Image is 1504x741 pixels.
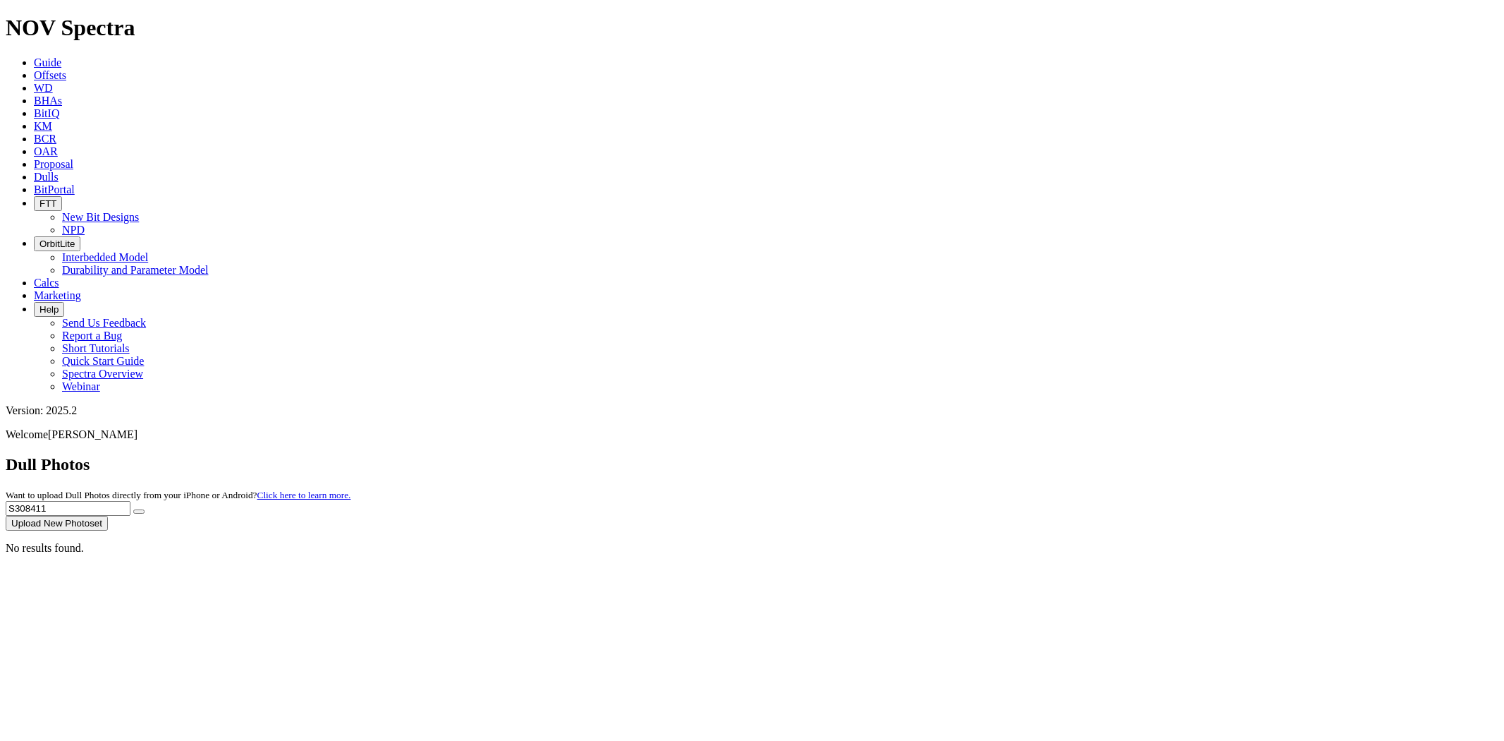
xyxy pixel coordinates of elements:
a: BCR [34,133,56,145]
a: KM [34,120,52,132]
span: [PERSON_NAME] [48,428,137,440]
button: OrbitLite [34,236,80,251]
a: Report a Bug [62,330,122,342]
a: Offsets [34,69,66,81]
span: OrbitLite [39,239,75,249]
a: BitIQ [34,107,59,119]
a: BitPortal [34,183,75,195]
a: Quick Start Guide [62,355,144,367]
a: WD [34,82,53,94]
a: Interbedded Model [62,251,148,263]
a: BHAs [34,95,62,107]
a: Short Tutorials [62,342,130,354]
a: Calcs [34,277,59,289]
button: Upload New Photoset [6,516,108,531]
a: NPD [62,224,85,236]
p: Welcome [6,428,1498,441]
a: Click here to learn more. [257,490,351,500]
a: Dulls [34,171,59,183]
button: FTT [34,196,62,211]
h2: Dull Photos [6,455,1498,474]
a: Send Us Feedback [62,317,146,329]
a: Spectra Overview [62,368,143,380]
button: Help [34,302,64,317]
input: Search Serial Number [6,501,130,516]
span: FTT [39,198,56,209]
span: Help [39,304,59,315]
a: OAR [34,145,58,157]
p: No results found. [6,542,1498,555]
a: Webinar [62,380,100,392]
a: Marketing [34,289,81,301]
h1: NOV Spectra [6,15,1498,41]
div: Version: 2025.2 [6,404,1498,417]
small: Want to upload Dull Photos directly from your iPhone or Android? [6,490,350,500]
a: Guide [34,56,61,68]
a: Durability and Parameter Model [62,264,209,276]
a: Proposal [34,158,73,170]
a: New Bit Designs [62,211,139,223]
